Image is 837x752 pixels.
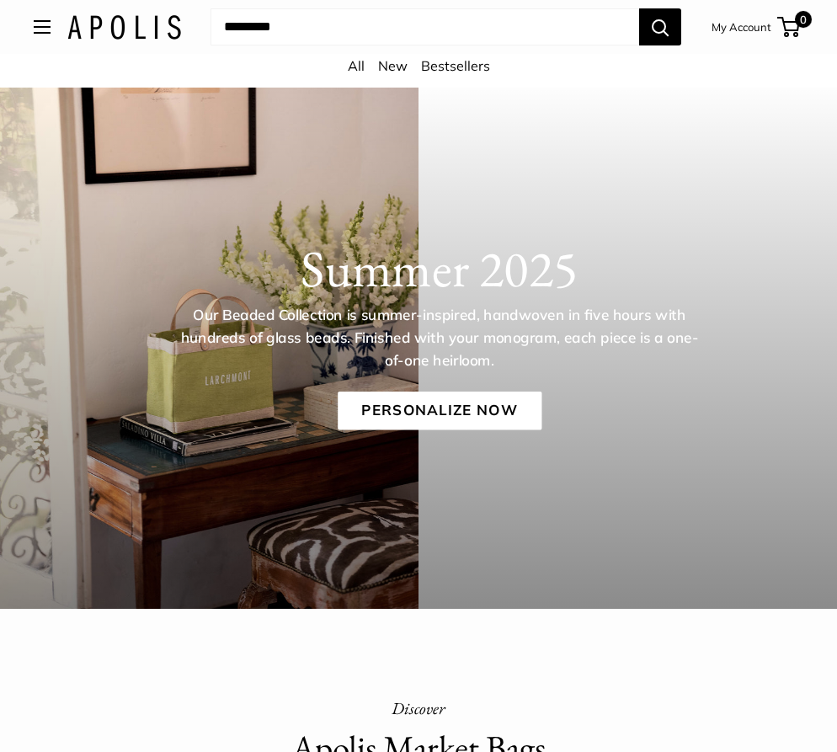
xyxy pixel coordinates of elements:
p: Our Beaded Collection is summer-inspired, handwoven in five hours with hundreds of glass beads. F... [179,304,700,371]
img: Apolis [67,15,181,40]
input: Search... [211,8,639,45]
p: Discover [34,693,803,723]
a: Personalize Now [338,391,541,429]
a: 0 [779,17,800,37]
span: 0 [795,11,812,28]
a: All [348,57,365,74]
button: Open menu [34,20,51,34]
h1: Summer 2025 [74,237,805,298]
a: Bestsellers [421,57,490,74]
button: Search [639,8,681,45]
a: New [378,57,408,74]
a: My Account [712,17,771,37]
